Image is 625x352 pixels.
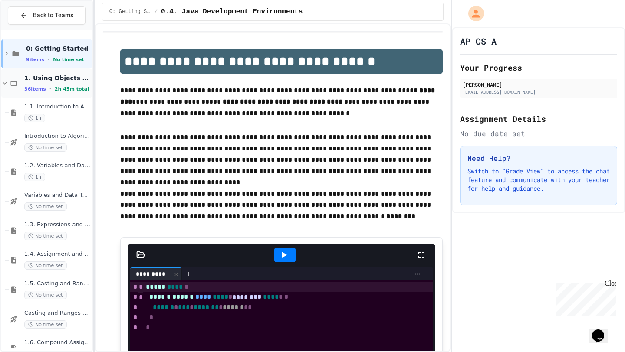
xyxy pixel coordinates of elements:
span: • [49,85,51,92]
span: No time set [24,261,67,270]
span: 0.4. Java Development Environments [161,7,303,17]
span: Introduction to Algorithms, Programming, and Compilers [24,133,91,140]
span: 0: Getting Started [26,45,91,52]
span: 1h [24,114,45,122]
span: / [155,8,158,15]
div: Chat with us now!Close [3,3,60,55]
span: Casting and Ranges of variables - Quiz [24,310,91,317]
p: Switch to "Grade View" to access the chat feature and communicate with your teacher for help and ... [467,167,610,193]
h1: AP CS A [460,35,497,47]
button: Back to Teams [8,6,86,25]
span: 1. Using Objects and Methods [24,74,91,82]
span: No time set [24,202,67,211]
span: No time set [24,320,67,329]
span: No time set [53,57,84,62]
div: [PERSON_NAME] [463,81,615,88]
div: My Account [459,3,486,23]
span: 1.6. Compound Assignment Operators [24,339,91,346]
h3: Need Help? [467,153,610,163]
h2: Your Progress [460,62,617,74]
span: Variables and Data Types - Quiz [24,192,91,199]
iframe: chat widget [589,317,616,343]
span: Back to Teams [33,11,73,20]
span: 2h 45m total [55,86,89,92]
div: No due date set [460,128,617,139]
iframe: chat widget [553,280,616,316]
span: No time set [24,143,67,152]
div: [EMAIL_ADDRESS][DOMAIN_NAME] [463,89,615,95]
span: 1.1. Introduction to Algorithms, Programming, and Compilers [24,103,91,111]
span: 1h [24,173,45,181]
span: 0: Getting Started [109,8,151,15]
span: No time set [24,291,67,299]
h2: Assignment Details [460,113,617,125]
span: 1.4. Assignment and Input [24,251,91,258]
span: 1.3. Expressions and Output [New] [24,221,91,228]
span: 1.5. Casting and Ranges of Values [24,280,91,287]
span: No time set [24,232,67,240]
span: 1.2. Variables and Data Types [24,162,91,169]
span: • [48,56,49,63]
span: 36 items [24,86,46,92]
span: 9 items [26,57,44,62]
